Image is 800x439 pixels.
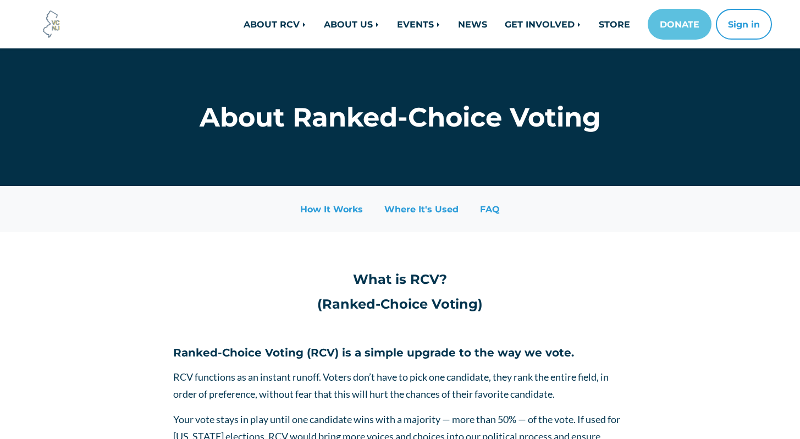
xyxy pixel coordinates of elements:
a: Where It's Used [374,199,468,219]
a: GET INVOLVED [496,13,590,35]
a: ABOUT RCV [235,13,315,35]
a: EVENTS [388,13,449,35]
img: Voter Choice NJ [37,9,67,39]
button: Sign in or sign up [716,9,772,40]
h1: About Ranked-Choice Voting [173,101,627,133]
a: ABOUT US [315,13,388,35]
strong: (Ranked-Choice Voting) [317,296,483,312]
strong: What is RCV? [353,271,447,287]
strong: Ranked-Choice Voting (RCV) is a simple upgrade to the way we vote. [173,346,574,359]
a: STORE [590,13,639,35]
nav: Main navigation [165,9,772,40]
a: NEWS [449,13,496,35]
a: FAQ [470,199,510,219]
a: How It Works [290,199,373,219]
span: RCV functions as an instant runoff. Voters don’t have to pick one candidate, they rank the entire... [173,371,609,400]
a: DONATE [648,9,711,40]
